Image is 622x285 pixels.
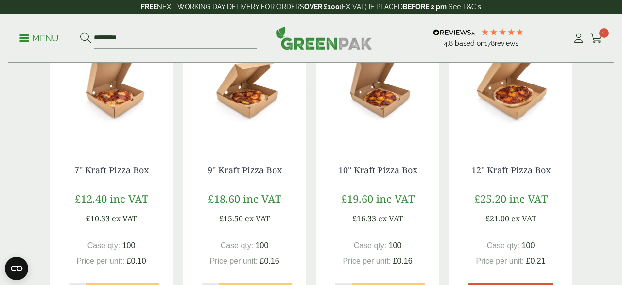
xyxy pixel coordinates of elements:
a: 12" Kraft Pizza Box [471,164,551,176]
span: inc VAT [376,191,415,206]
span: £18.60 [208,191,240,206]
a: 9" Kraft Pizza Box [207,164,282,176]
a: 7" Kraft Pizza Box [74,164,149,176]
span: Case qty: [487,241,520,250]
span: £25.20 [474,191,506,206]
span: ex VAT [112,213,137,224]
span: Case qty: [354,241,387,250]
span: £0.16 [393,257,413,265]
i: Cart [590,34,603,43]
img: 12.5 [449,24,572,146]
img: 10.5 [316,24,439,146]
span: £0.21 [526,257,546,265]
a: 10" Kraft Pizza Box [338,164,417,176]
span: £16.33 [352,213,376,224]
span: 0 [599,28,609,38]
span: Price per unit: [476,257,524,265]
span: ex VAT [511,213,536,224]
img: 7.5 [50,24,173,146]
span: £0.16 [260,257,279,265]
span: 178 [484,39,495,47]
span: £19.60 [341,191,373,206]
span: £15.50 [219,213,243,224]
span: Based on [455,39,484,47]
p: Menu [19,33,59,44]
span: 100 [256,241,269,250]
span: 100 [522,241,535,250]
span: £0.10 [127,257,146,265]
span: £21.00 [485,213,509,224]
span: ex VAT [245,213,270,224]
span: Case qty: [87,241,121,250]
span: inc VAT [110,191,148,206]
span: inc VAT [243,191,281,206]
span: 100 [122,241,136,250]
strong: FREE [141,3,157,11]
strong: BEFORE 2 pm [403,3,447,11]
span: 4.8 [444,39,455,47]
img: GreenPak Supplies [276,26,372,50]
span: Case qty: [221,241,254,250]
span: reviews [495,39,518,47]
a: 0 [590,31,603,46]
span: Price per unit: [209,257,258,265]
div: 4.78 Stars [481,28,524,36]
a: See T&C's [449,3,481,11]
span: inc VAT [509,191,548,206]
span: Price per unit: [343,257,391,265]
span: £10.33 [86,213,110,224]
strong: OVER £100 [304,3,340,11]
img: REVIEWS.io [433,29,475,36]
button: Open CMP widget [5,257,28,280]
span: ex VAT [378,213,403,224]
i: My Account [572,34,585,43]
span: £12.40 [75,191,107,206]
span: 100 [389,241,402,250]
img: 9.5 [183,24,306,146]
a: Menu [19,33,59,42]
span: Price per unit: [76,257,124,265]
